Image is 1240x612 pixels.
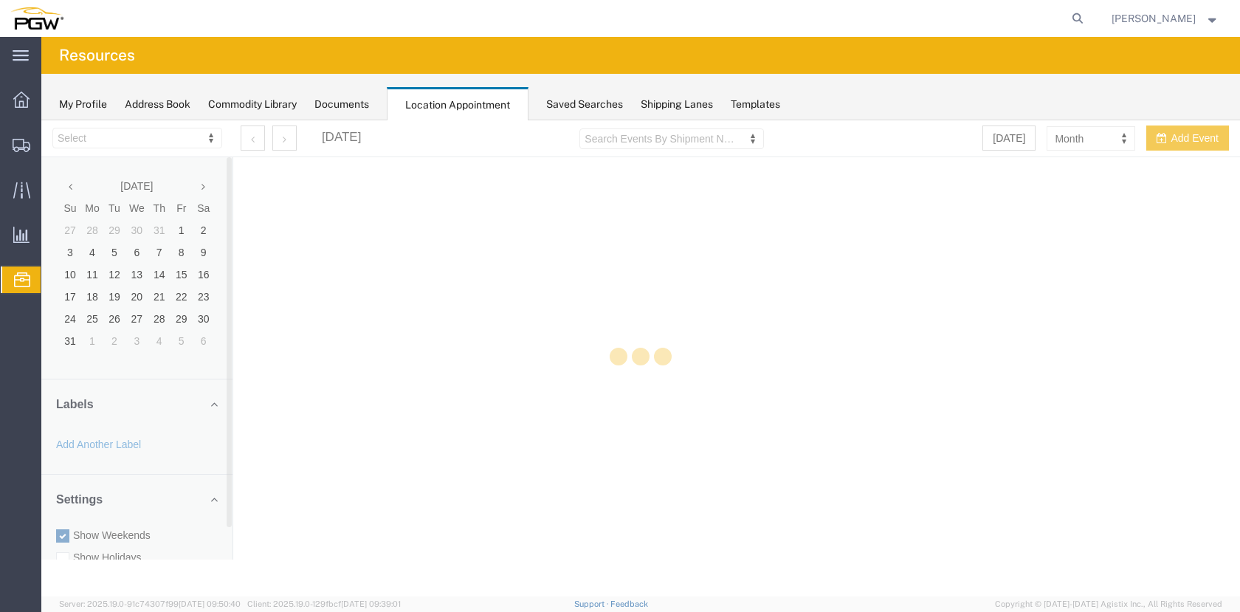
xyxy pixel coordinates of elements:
span: Brandy Shannon [1112,10,1196,27]
div: Saved Searches [546,97,623,112]
span: [DATE] 09:50:40 [179,599,241,608]
div: My Profile [59,97,107,112]
div: Templates [731,97,780,112]
div: Location Appointment [387,87,528,121]
div: Shipping Lanes [641,97,713,112]
a: Feedback [610,599,648,608]
span: Server: 2025.19.0-91c74307f99 [59,599,241,608]
button: [PERSON_NAME] [1111,10,1220,27]
img: logo [10,7,63,30]
div: Commodity Library [208,97,297,112]
span: [DATE] 09:39:01 [341,599,401,608]
div: Documents [314,97,369,112]
div: Address Book [125,97,190,112]
span: Copyright © [DATE]-[DATE] Agistix Inc., All Rights Reserved [995,598,1222,611]
h4: Resources [59,37,135,74]
span: Client: 2025.19.0-129fbcf [247,599,401,608]
a: Support [574,599,611,608]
